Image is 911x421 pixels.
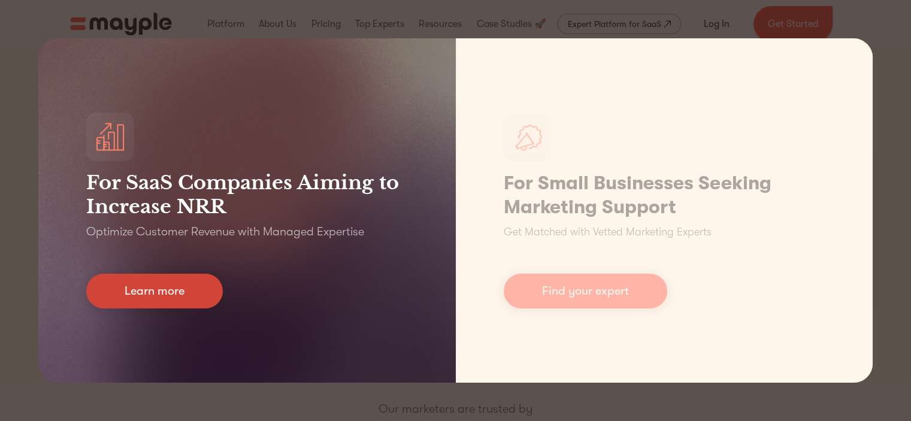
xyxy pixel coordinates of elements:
[86,223,364,240] p: Optimize Customer Revenue with Managed Expertise
[504,224,712,240] p: Get Matched with Vetted Marketing Experts
[86,274,223,308] a: Learn more
[504,274,667,308] a: Find your expert
[86,171,408,219] h3: For SaaS Companies Aiming to Increase NRR
[504,171,825,219] h1: For Small Businesses Seeking Marketing Support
